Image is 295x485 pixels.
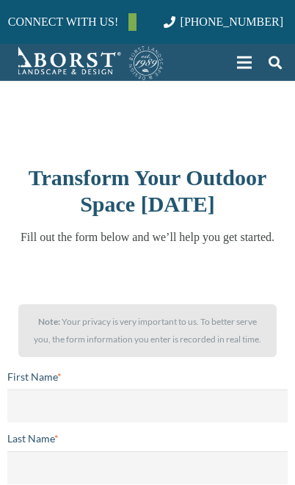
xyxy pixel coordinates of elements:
span: Transform Your Outdoor Space [DATE] [29,165,266,216]
p: Your privacy is very important to us. To better serve you, the form information you enter is reco... [32,313,263,348]
p: Fill out the form below and we’ll help you get started. [18,229,277,246]
a: Borst-Logo [12,44,164,81]
span: Last Name [7,432,54,445]
input: Last Name* [7,451,288,484]
span: [PHONE_NUMBER] [181,15,283,28]
a: Search [261,44,290,81]
a: Menu [227,44,261,81]
strong: Note: [38,316,60,327]
input: First Name* [7,389,288,423]
span: First Name [7,370,57,383]
a: [PHONE_NUMBER] [164,15,283,28]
